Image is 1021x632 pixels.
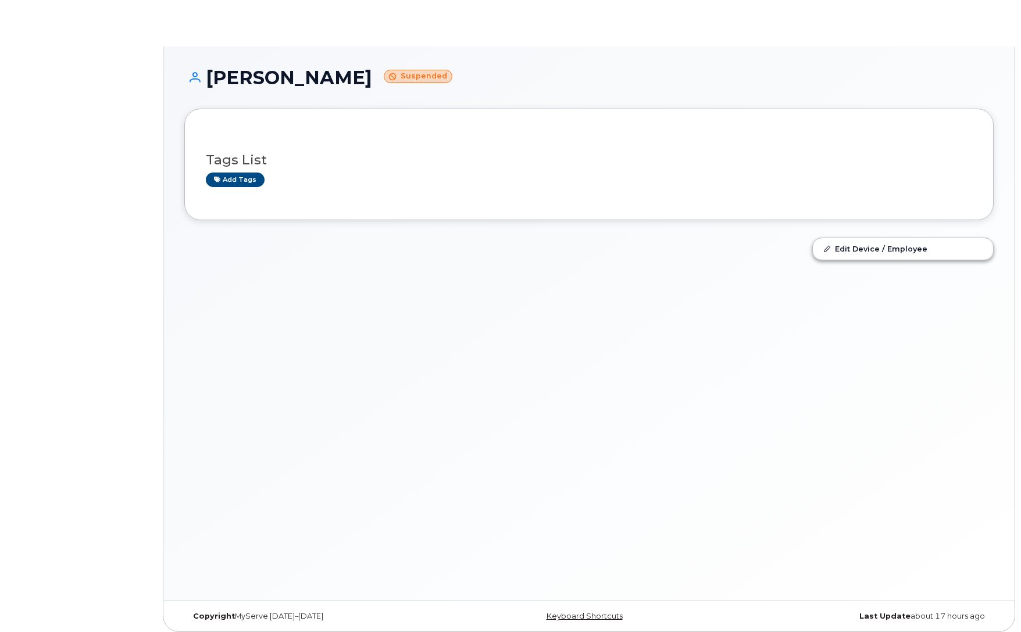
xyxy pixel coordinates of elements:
[384,70,452,83] small: Suspended
[813,238,993,259] a: Edit Device / Employee
[547,612,623,620] a: Keyboard Shortcuts
[859,612,911,620] strong: Last Update
[184,67,994,88] h1: [PERSON_NAME]
[184,612,454,621] div: MyServe [DATE]–[DATE]
[206,173,265,187] a: Add tags
[193,612,235,620] strong: Copyright
[206,153,972,167] h3: Tags List
[724,612,994,621] div: about 17 hours ago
